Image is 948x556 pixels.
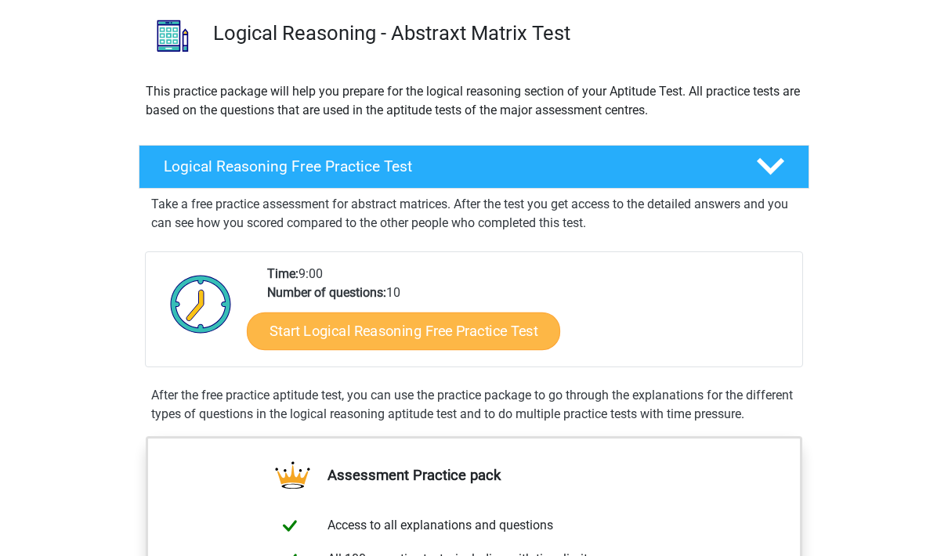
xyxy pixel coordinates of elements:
[213,22,797,46] h3: Logical Reasoning - Abstraxt Matrix Test
[139,3,206,70] img: logical reasoning
[247,312,560,350] a: Start Logical Reasoning Free Practice Test
[255,265,801,367] div: 9:00 10
[267,286,386,301] b: Number of questions:
[146,83,802,121] p: This practice package will help you prepare for the logical reasoning section of your Aptitude Te...
[151,196,797,233] p: Take a free practice assessment for abstract matrices. After the test you get access to the detai...
[132,146,816,190] a: Logical Reasoning Free Practice Test
[267,267,299,282] b: Time:
[164,158,731,176] h4: Logical Reasoning Free Practice Test
[161,265,241,344] img: Clock
[145,387,803,424] div: After the free practice aptitude test, you can use the practice package to go through the explana...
